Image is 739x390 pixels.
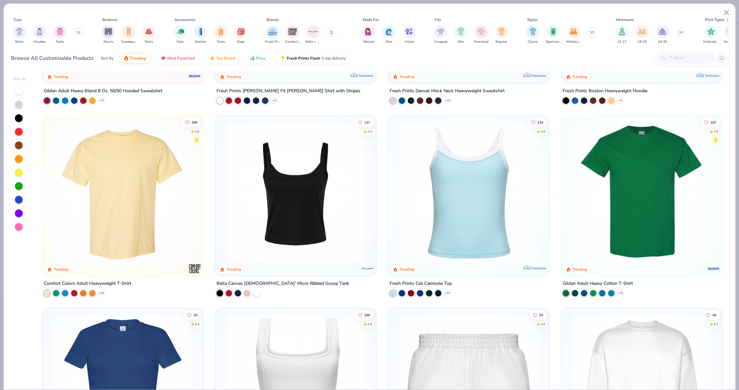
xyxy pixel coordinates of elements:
[121,25,136,44] button: filter button
[53,25,66,44] div: filter for Tanks
[496,39,507,44] span: Regular
[532,73,546,78] span: Exclusive
[528,39,538,44] span: Classic
[276,53,350,64] button: Fresh Prints Flash5 day delivery
[454,25,467,44] button: filter button
[125,28,132,35] img: Sweatpants Image
[435,17,441,23] div: Fits
[395,122,543,263] img: a25d9891-da96-49f3-a35e-76288174bf3a
[280,56,286,61] img: flash.gif
[474,39,488,44] span: Oversized
[636,25,649,44] div: filter for 18-23
[265,25,280,44] div: filter for Fresh Prints
[308,27,318,37] img: Bella + Canvas Image
[210,56,215,61] img: TopRated.gif
[33,25,46,44] button: filter button
[182,118,201,127] button: Like
[710,121,716,124] span: 107
[177,39,184,44] span: Hats
[546,25,561,44] div: filter for Sportswear
[103,39,113,44] span: Shorts
[105,28,112,35] img: Shorts Image
[287,56,320,61] span: Fresh Prints Flash
[495,25,508,44] div: filter for Regular
[532,266,546,270] span: Exclusive
[724,25,739,44] div: filter for Screen Print
[660,54,710,62] input: Try "T-Shirt"
[619,99,622,103] span: + 9
[161,56,166,61] img: most_fav.gif
[566,39,581,44] span: Athleisure
[99,291,104,295] span: + 60
[145,39,153,44] span: Skirts
[142,25,155,44] div: filter for Skirts
[188,70,201,83] img: Gildan logo
[56,28,64,35] img: Tanks Image
[570,28,577,35] img: Athleisure Image
[44,279,131,287] div: Comfort Colors Adult Heavyweight T-Shirt
[437,28,444,35] img: Cropped Image
[359,73,373,78] span: Exclusive
[16,28,23,35] img: Shirts Image
[102,25,115,44] div: filter for Shorts
[563,279,633,287] div: Gildan Adult Heavy Cotton T-Shirt
[638,39,647,44] span: 18-23
[102,17,117,23] div: Bottoms
[174,17,195,23] div: Accessories
[458,39,464,44] span: Slim
[195,322,199,327] div: 4.4
[530,310,546,319] button: Like
[217,279,349,287] div: Bella Canvas [DEMOGRAPHIC_DATA]' Micro Ribbed Scoop Tank
[724,39,739,44] span: Screen Print
[566,25,581,44] button: filter button
[701,118,720,127] button: Like
[192,121,197,124] span: 296
[156,53,200,64] button: Most Favorited
[537,121,543,124] span: 234
[13,77,26,82] div: Filter By
[617,39,627,44] span: 12-17
[498,28,505,35] img: Regular Image
[445,99,450,103] span: + 10
[365,121,370,124] span: 127
[495,25,508,44] button: filter button
[368,129,372,134] div: 4.9
[355,310,374,319] button: Like
[33,25,46,44] div: filter for Hoodies
[184,310,201,319] button: Like
[390,279,452,287] div: Fresh Prints Cali Camisole Top
[434,25,447,44] div: filter for Cropped
[235,25,248,44] div: filter for Bags
[214,25,227,44] button: filter button
[568,122,716,263] img: db319196-8705-402d-8b46-62aaa07ed94f
[382,25,395,44] button: filter button
[703,25,718,44] div: filter for Embroidery
[703,39,718,44] span: Embroidery
[285,25,300,44] button: filter button
[434,25,447,44] button: filter button
[130,56,146,61] span: Trending
[727,28,735,35] img: Screen Print Image
[121,39,136,44] span: Sweatpants
[445,291,450,295] span: + 16
[306,25,321,44] div: filter for Bella + Canvas
[721,6,733,19] button: Close
[474,25,488,44] button: filter button
[217,87,360,95] div: Fresh Prints [PERSON_NAME] Fit [PERSON_NAME] Shirt with Stripes
[194,25,207,44] div: filter for Bottles
[714,129,718,134] div: 4.8
[705,73,719,78] span: Exclusive
[245,53,270,64] button: Price
[656,25,669,44] button: filter button
[385,28,393,35] img: Men Image
[101,55,113,61] div: Sort By
[36,28,43,35] img: Hoodies Image
[434,39,447,44] span: Cropped
[53,25,66,44] button: filter button
[306,39,321,44] span: Bella + Canvas
[237,28,244,35] img: Bags Image
[222,122,369,263] img: 8af284bf-0d00-45ea-9003-ce4b9a3194ad
[618,291,623,295] span: + 44
[703,310,720,319] button: Like
[188,262,201,275] img: Comfort Colors logo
